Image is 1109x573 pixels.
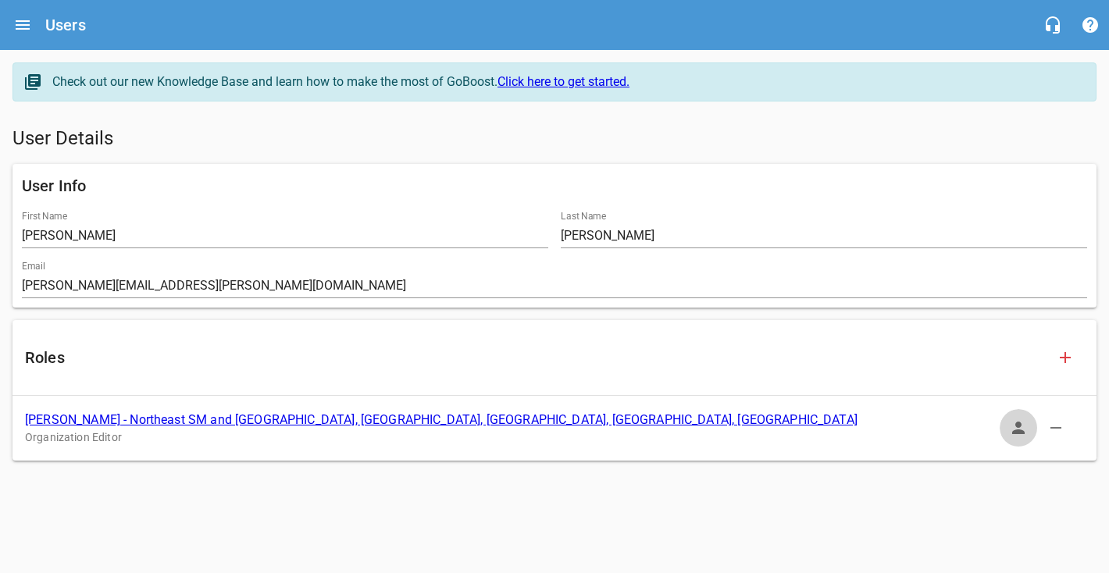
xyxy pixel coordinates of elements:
a: [PERSON_NAME] - Northeast SM and [GEOGRAPHIC_DATA], [GEOGRAPHIC_DATA], [GEOGRAPHIC_DATA], [GEOGRA... [25,412,858,427]
h6: Roles [25,345,1047,370]
p: Organization Editor [25,429,1059,446]
button: Support Portal [1072,6,1109,44]
h6: User Info [22,173,1087,198]
button: Add Role [1047,339,1084,376]
label: Last Name [561,212,606,221]
div: Check out our new Knowledge Base and learn how to make the most of GoBoost. [52,73,1080,91]
h5: User Details [12,126,1097,151]
a: Click here to get started. [497,74,629,89]
button: Open drawer [4,6,41,44]
button: Live Chat [1034,6,1072,44]
h6: Users [45,12,86,37]
label: First Name [22,212,67,221]
button: Delete Role [1037,409,1075,447]
label: Email [22,262,45,271]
